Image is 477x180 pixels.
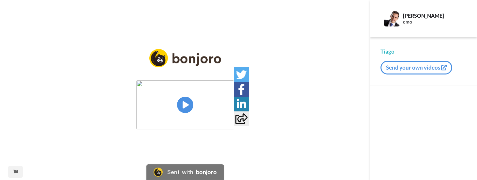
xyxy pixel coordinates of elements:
[167,169,193,175] div: Sent with
[196,169,217,175] div: bonjoro
[136,80,234,129] img: 740c41e1-80fa-4b80-8e06-93efd4958367.jpg
[380,48,467,56] div: Tiago
[380,61,452,74] button: Send your own videos
[146,164,224,180] a: Bonjoro LogoSent withbonjoro
[403,19,466,25] div: cmo
[149,49,221,68] img: logo_full.png
[403,12,466,19] div: [PERSON_NAME]
[154,168,163,177] img: Bonjoro Logo
[384,11,400,26] img: Profile Image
